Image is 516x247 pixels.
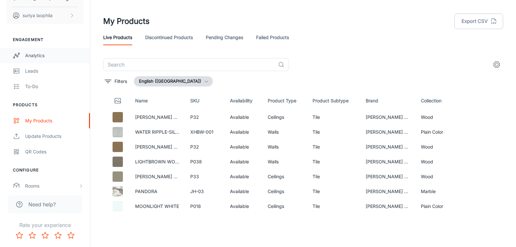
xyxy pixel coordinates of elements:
[361,214,416,229] td: [PERSON_NAME] Ceramics
[185,154,225,169] td: P038
[307,199,361,214] td: Tile
[307,184,361,199] td: Tile
[416,184,454,199] td: Marble
[416,125,454,139] td: Plain Color
[454,14,503,29] button: Export CSV
[185,184,225,199] td: JH-03
[52,229,64,242] button: Rate 4 star
[263,199,307,214] td: Ceilings
[225,125,263,139] td: Available
[225,214,263,229] td: Available
[225,154,263,169] td: Available
[206,30,243,45] a: Pending Changes
[361,154,416,169] td: [PERSON_NAME] Ceramics
[135,188,180,195] p: PANDORA
[25,52,84,59] div: Analytics
[23,12,53,19] p: suriya laophila
[361,199,416,214] td: [PERSON_NAME] Ceramics
[114,97,122,105] svg: Thumbnail
[185,214,225,229] td: P023
[185,125,225,139] td: XHBW-001
[416,154,454,169] td: Wood
[225,184,263,199] td: Available
[134,76,213,87] button: English ([GEOGRAPHIC_DATA])
[307,169,361,184] td: Tile
[145,30,193,45] a: Discontinued Products
[307,110,361,125] td: Tile
[416,199,454,214] td: Plain Color
[103,30,132,45] a: Live Products
[361,92,416,110] th: Brand
[185,92,225,110] th: SKU
[103,76,129,87] button: filter
[64,229,77,242] button: Rate 5 star
[263,184,307,199] td: Ceilings
[256,30,289,45] a: Failed Products
[25,117,84,124] div: My Products
[263,125,307,139] td: Walls
[225,110,263,125] td: Available
[416,169,454,184] td: Wood
[135,203,180,210] p: MOONLIGHT WHITE
[263,139,307,154] td: Walls
[185,169,225,184] td: P33
[225,139,263,154] td: Available
[416,214,454,229] td: Plain Color
[26,229,39,242] button: Rate 2 star
[135,129,180,136] p: WATER RIPPLE-SILVER
[135,158,180,165] p: LIGHTBROWN WOOD
[185,139,225,154] td: P32
[416,110,454,125] td: Wood
[25,182,78,190] div: Rooms
[103,15,150,27] h1: My Products
[6,7,84,24] button: suriya laophila
[263,92,307,110] th: Product Type
[135,173,180,180] p: [PERSON_NAME] P33
[225,92,263,110] th: Availability
[130,92,185,110] th: Name
[416,92,454,110] th: Collection
[103,58,275,71] input: Search
[490,58,503,71] button: settings
[5,221,85,229] p: Rate your experience
[361,184,416,199] td: [PERSON_NAME] Ceramics
[185,199,225,214] td: P018
[135,143,180,150] p: [PERSON_NAME] P32
[135,114,180,121] p: [PERSON_NAME] P32
[25,83,84,90] div: To-do
[28,201,56,208] span: Need help?
[263,214,307,229] td: Ceilings
[307,214,361,229] td: Tile
[307,154,361,169] td: Tile
[39,229,52,242] button: Rate 3 star
[25,148,84,155] div: QR Codes
[114,78,127,85] p: Filters
[361,139,416,154] td: [PERSON_NAME] Ceramics
[361,125,416,139] td: [PERSON_NAME] Ceramics
[263,110,307,125] td: Ceilings
[361,110,416,125] td: [PERSON_NAME] Ceramics
[25,133,84,140] div: Update Products
[307,125,361,139] td: Tile
[307,92,361,110] th: Product Subtype
[307,139,361,154] td: Tile
[263,154,307,169] td: Walls
[225,199,263,214] td: Available
[25,67,84,75] div: Leads
[263,169,307,184] td: Ceilings
[185,110,225,125] td: P32
[361,169,416,184] td: [PERSON_NAME] Ceramics
[416,139,454,154] td: Wood
[13,229,26,242] button: Rate 1 star
[225,169,263,184] td: Available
